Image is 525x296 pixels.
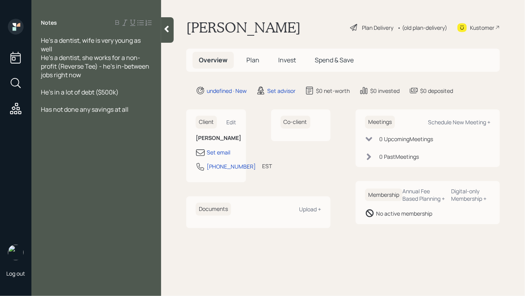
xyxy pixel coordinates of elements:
div: Digital-only Membership + [452,187,490,202]
div: 0 Upcoming Meeting s [379,135,433,143]
div: $0 net-worth [316,87,350,95]
span: Has not done any savings at all [41,105,128,114]
div: undefined · New [207,87,247,95]
div: No active membership [376,209,432,218]
div: • (old plan-delivery) [397,24,447,32]
div: 0 Past Meeting s [379,153,419,161]
span: He's a dentist, she works for a non-profit (Reverse Tee) - he's in-between jobs right now [41,53,151,79]
div: Edit [227,118,237,126]
h6: Membership [365,189,402,202]
div: Annual Fee Based Planning + [402,187,445,202]
div: Upload + [299,205,321,213]
h6: Meetings [365,116,395,129]
span: Invest [278,56,296,64]
span: Spend & Save [315,56,354,64]
div: Set email [207,148,230,156]
div: [PHONE_NUMBER] [207,162,256,171]
div: Kustomer [470,24,494,32]
label: Notes [41,19,57,27]
h1: [PERSON_NAME] [186,19,301,36]
div: Set advisor [267,87,296,95]
div: Schedule New Meeting + [428,118,490,126]
div: Log out [6,270,25,277]
h6: Client [196,116,217,129]
span: Plan [246,56,259,64]
div: EST [262,162,272,170]
span: Overview [199,56,228,64]
div: $0 invested [370,87,400,95]
div: $0 deposited [420,87,453,95]
h6: [PERSON_NAME] [196,135,237,142]
h6: Documents [196,203,231,216]
span: He's in a lot of debt ($500k) [41,88,119,96]
span: He's a dentist, wife is very young as well [41,36,142,53]
img: hunter_neumayer.jpg [8,245,24,260]
h6: Co-client [281,116,310,129]
div: Plan Delivery [362,24,393,32]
